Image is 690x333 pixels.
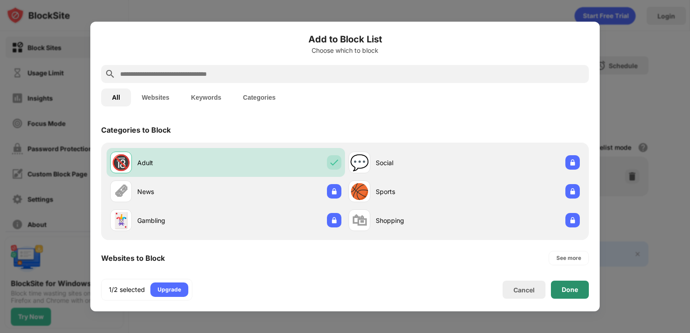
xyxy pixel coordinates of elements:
[350,153,369,172] div: 💬
[137,158,226,167] div: Adult
[137,187,226,196] div: News
[562,286,578,293] div: Done
[376,187,464,196] div: Sports
[101,47,589,54] div: Choose which to block
[376,216,464,225] div: Shopping
[158,285,181,294] div: Upgrade
[232,88,286,106] button: Categories
[350,182,369,201] div: 🏀
[105,69,116,79] img: search.svg
[101,254,165,263] div: Websites to Block
[113,182,129,201] div: 🗞
[101,125,171,134] div: Categories to Block
[112,211,131,230] div: 🃏
[376,158,464,167] div: Social
[109,285,145,294] div: 1/2 selected
[101,32,589,46] h6: Add to Block List
[180,88,232,106] button: Keywords
[101,88,131,106] button: All
[137,216,226,225] div: Gambling
[131,88,180,106] button: Websites
[352,211,367,230] div: 🛍
[112,153,131,172] div: 🔞
[556,254,581,263] div: See more
[513,286,535,294] div: Cancel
